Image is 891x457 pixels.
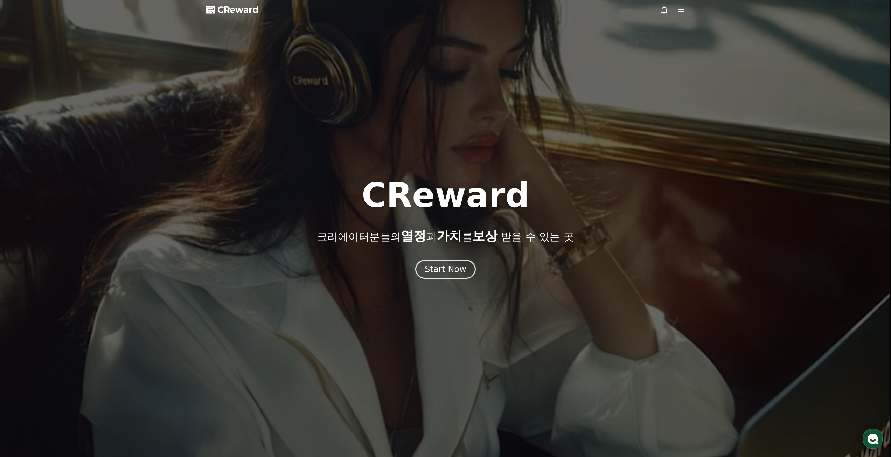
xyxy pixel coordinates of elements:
h1: CReward [362,179,529,212]
span: 가치 [437,229,462,243]
span: 보상 [472,229,497,243]
button: Start Now [415,260,476,279]
div: Start Now [425,264,466,275]
a: Start Now [415,267,476,273]
p: 크리에이터분들의 과 를 받을 수 있는 곳 [317,229,574,243]
span: CReward [217,4,259,15]
a: CReward [206,4,259,15]
span: 열정 [401,229,426,243]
